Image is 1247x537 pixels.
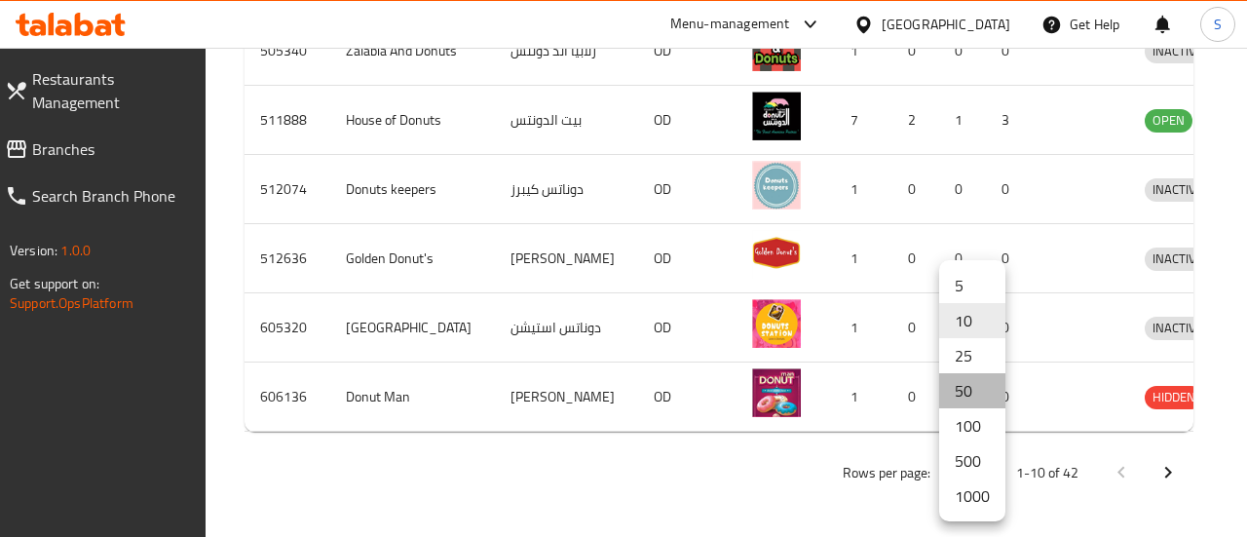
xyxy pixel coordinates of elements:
li: 5 [939,268,1005,303]
li: 50 [939,373,1005,408]
li: 25 [939,338,1005,373]
li: 100 [939,408,1005,443]
li: 10 [939,303,1005,338]
li: 1000 [939,479,1005,514]
li: 500 [939,443,1005,479]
